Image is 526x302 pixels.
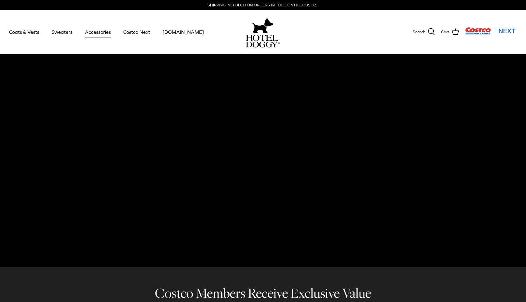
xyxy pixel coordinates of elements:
[4,22,45,42] a: Coats & Vests
[157,22,209,42] a: [DOMAIN_NAME]
[118,22,156,42] a: Costco Next
[413,29,425,35] span: Search
[441,29,449,35] span: Cart
[246,16,280,47] a: hoteldoggy.com hoteldoggycom
[441,28,459,36] a: Cart
[413,28,435,36] a: Search
[246,35,280,47] img: hoteldoggycom
[79,22,116,42] a: Accessories
[252,16,274,35] img: hoteldoggy.com
[465,31,517,36] a: Visit Costco Next
[46,22,78,42] a: Sweaters
[465,27,517,35] img: Costco Next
